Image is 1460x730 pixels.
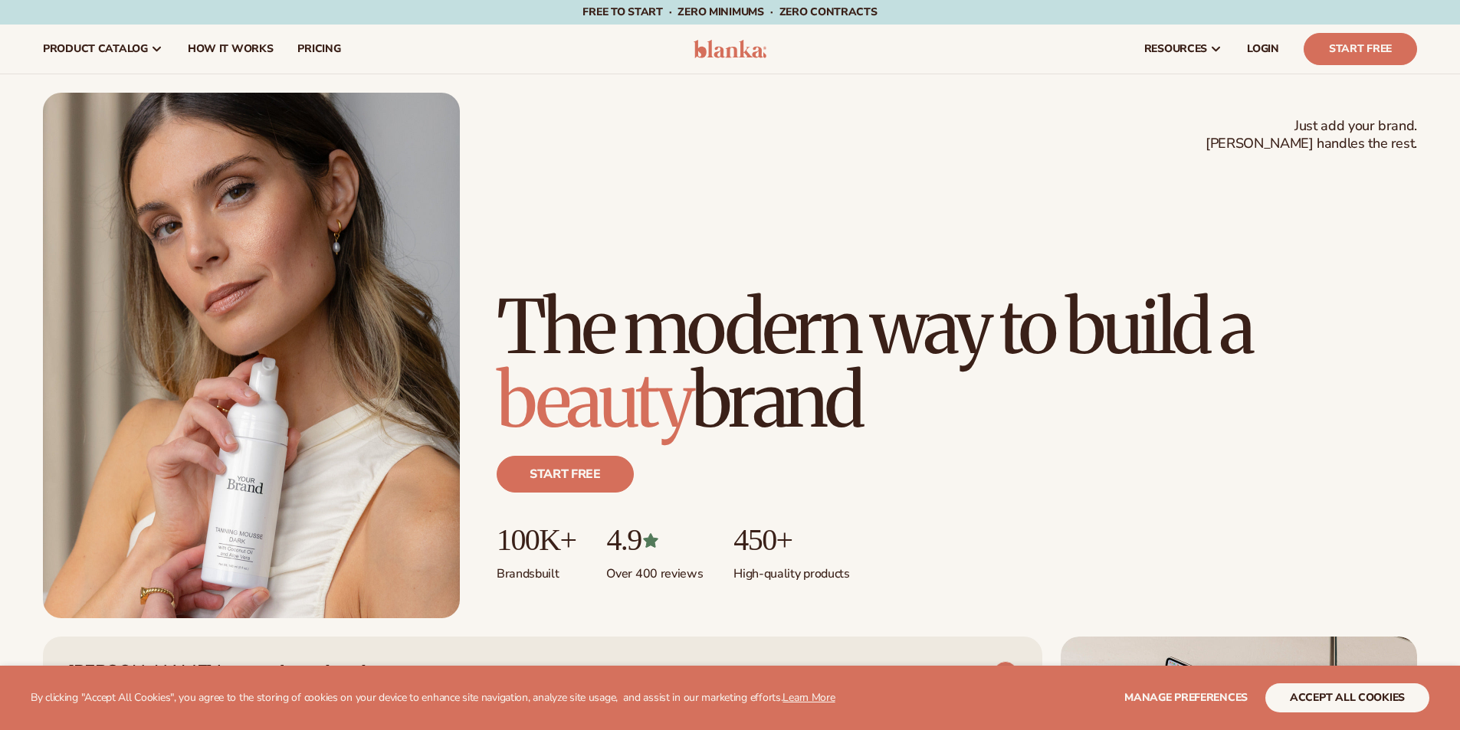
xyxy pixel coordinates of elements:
a: VIEW PRODUCTS [884,661,1018,686]
span: Manage preferences [1124,690,1248,705]
button: Manage preferences [1124,683,1248,712]
p: High-quality products [733,557,849,582]
a: How It Works [176,25,286,74]
span: product catalog [43,43,148,55]
span: How It Works [188,43,274,55]
a: Learn More [782,690,835,705]
p: Over 400 reviews [606,557,703,582]
img: logo [694,40,766,58]
button: accept all cookies [1265,683,1429,712]
p: By clicking "Accept All Cookies", you agree to the storing of cookies on your device to enhance s... [31,692,835,705]
a: pricing [285,25,353,74]
span: beauty [497,355,691,447]
p: Brands built [497,557,576,582]
a: resources [1132,25,1235,74]
span: pricing [297,43,340,55]
h1: The modern way to build a brand [497,290,1417,437]
img: Female holding tanning mousse. [43,93,460,618]
a: LOGIN [1235,25,1291,74]
span: Just add your brand. [PERSON_NAME] handles the rest. [1206,117,1417,153]
a: Start Free [1304,33,1417,65]
a: product catalog [31,25,176,74]
span: Free to start · ZERO minimums · ZERO contracts [582,5,877,19]
p: 100K+ [497,523,576,557]
span: resources [1144,43,1207,55]
span: LOGIN [1247,43,1279,55]
p: 450+ [733,523,849,557]
p: 4.9 [606,523,703,557]
a: Start free [497,456,634,493]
